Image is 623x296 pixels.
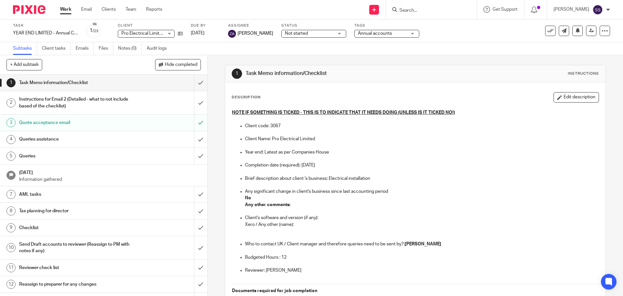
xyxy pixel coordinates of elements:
[245,215,598,221] p: Client's software and version (if any):
[92,29,98,33] small: /23
[6,243,16,252] div: 10
[245,188,598,195] p: Any significant change in client's business since last accounting period
[6,280,16,289] div: 12
[245,254,598,261] p: Budgeted Hours : 12
[245,136,598,142] p: Client Name: Pro Electrical Limited
[493,7,518,12] span: Get Support
[19,168,201,176] h1: [DATE]
[232,95,261,100] p: Description
[6,59,42,70] button: + Add subtask
[245,175,598,182] p: Brief description about client 's business: Electrical installation
[245,196,251,200] strong: No
[354,23,419,28] label: Tags
[358,31,392,36] span: Annual accounts
[6,190,16,199] div: 7
[19,151,131,161] h1: Queries
[6,118,16,127] div: 3
[399,8,457,14] input: Search
[228,30,236,38] img: svg%3E
[6,135,16,144] div: 4
[90,27,98,34] div: 1
[6,98,16,107] div: 2
[13,30,78,36] div: YEAR END LIMITED - Annual COMPANY accounts and CT600 return
[245,149,598,155] p: Year end: Latest as per Companies House
[232,68,242,79] div: 1
[118,23,183,28] label: Client
[19,279,131,289] h1: Reassign to preparer for any changes
[568,71,599,76] div: Instructions
[245,267,598,274] p: Reviewer: [PERSON_NAME]
[554,92,599,103] button: Edit description
[19,223,131,233] h1: Checklist
[191,23,220,28] label: Due by
[19,263,131,273] h1: Reviewer check list
[42,42,71,55] a: Client tasks
[245,221,598,228] p: Xero / Any other (name):
[281,23,346,28] label: Status
[592,5,603,15] img: svg%3E
[245,162,598,168] p: Completion date (required): [DATE]
[19,206,131,216] h1: Tax planning for director
[60,6,71,13] a: Work
[6,152,16,161] div: 5
[245,123,598,129] p: Client code: 3067
[76,42,94,55] a: Emails
[102,6,116,13] a: Clients
[285,31,308,36] span: Not started
[554,6,589,13] p: [PERSON_NAME]
[238,30,273,37] span: [PERSON_NAME]
[19,134,131,144] h1: Queries assistance
[165,62,197,68] span: Hide completed
[81,6,92,13] a: Email
[19,94,131,111] h1: Instructions for Email 2 (Detailed - what to not include based of the checklist)
[19,240,131,256] h1: Send Draft accounts to reviewer (Reassign to PM with notes if any)
[245,241,598,247] p: Who to contact UK / Client manager and therefore queries need to be sent by?:
[19,176,201,183] p: Information gathered
[6,78,16,87] div: 1
[13,5,45,14] img: Pixie
[147,42,172,55] a: Audit logs
[19,118,131,128] h1: Quote acceptance email
[6,263,16,272] div: 11
[126,6,136,13] a: Team
[155,59,201,70] button: Hide completed
[121,31,165,36] span: Pro Electrical Limited
[6,206,16,216] div: 8
[245,203,290,207] strong: Any other comments:
[19,78,131,88] h1: Task Memo information/Checklist
[146,6,162,13] a: Reports
[13,42,37,55] a: Subtasks
[191,31,204,35] span: [DATE]
[6,223,16,232] div: 9
[19,190,131,199] h1: AML tasks
[405,242,441,246] strong: [PERSON_NAME]
[13,23,78,28] label: Task
[232,289,317,293] strong: Documents required for job completion
[228,23,273,28] label: Assignee
[118,42,142,55] a: Notes (0)
[232,110,455,115] u: NOTE IF SOMETHING IS TICKED - THIS IS TO INDICATE THAT IT NEEDS DOING (UNLESS IS IT TICKED NO!)
[99,42,113,55] a: Files
[246,70,429,77] h1: Task Memo information/Checklist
